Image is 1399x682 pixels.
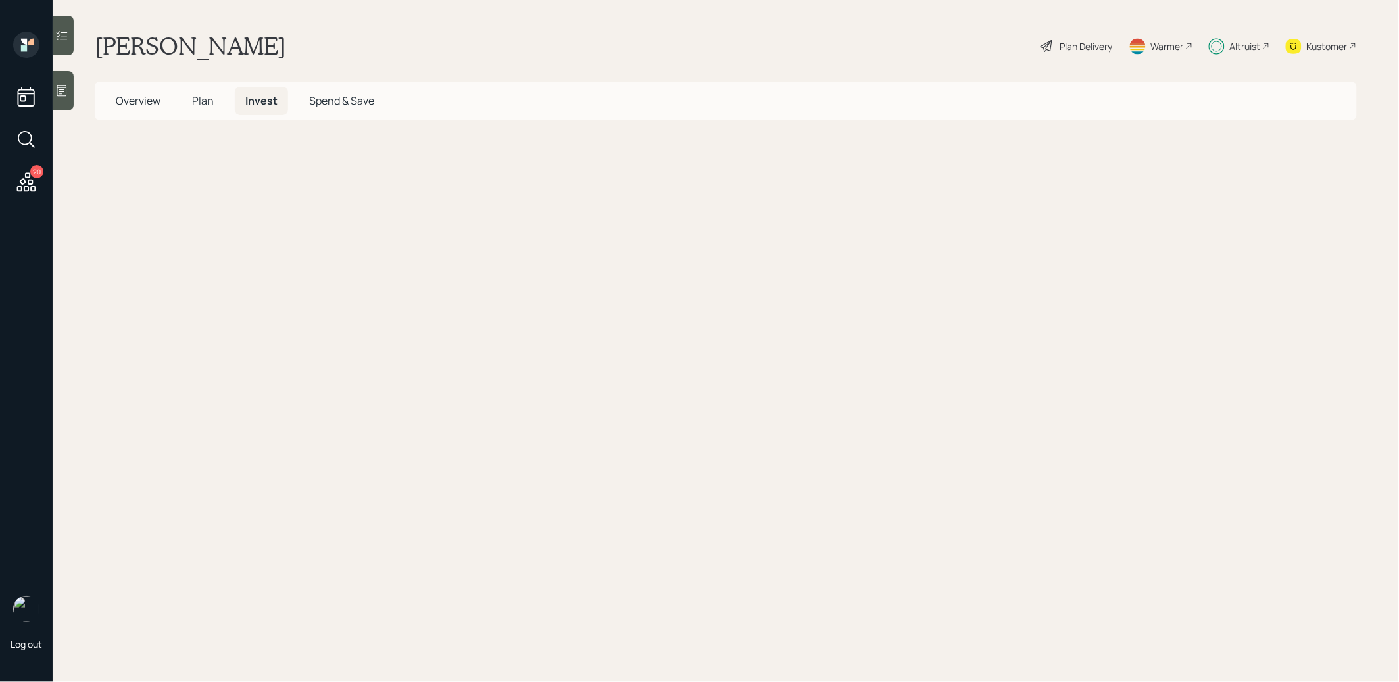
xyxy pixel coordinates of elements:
div: Warmer [1151,39,1184,53]
div: Log out [11,638,42,650]
div: Kustomer [1307,39,1348,53]
span: Overview [116,93,160,108]
div: Altruist [1230,39,1261,53]
span: Plan [192,93,214,108]
div: Plan Delivery [1060,39,1113,53]
div: 20 [30,165,43,178]
h1: [PERSON_NAME] [95,32,286,61]
span: Spend & Save [309,93,374,108]
img: treva-nostdahl-headshot.png [13,596,39,622]
span: Invest [245,93,278,108]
